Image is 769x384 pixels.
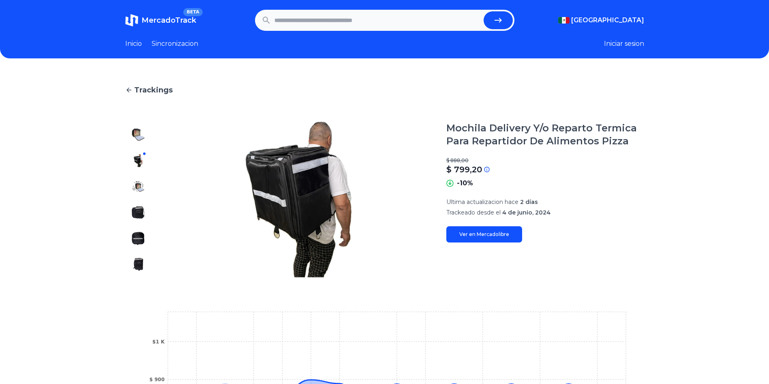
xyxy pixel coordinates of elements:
img: Mochila Delivery Y/o Reparto Termica Para Repartidor De Alimentos Pizza [132,232,145,245]
span: 4 de junio, 2024 [502,209,551,216]
span: Ultima actualizacion hace [446,198,518,206]
img: Mochila Delivery Y/o Reparto Termica Para Repartidor De Alimentos Pizza [167,122,430,277]
button: [GEOGRAPHIC_DATA] [558,15,644,25]
span: MercadoTrack [141,16,196,25]
h1: Mochila Delivery Y/o Reparto Termica Para Repartidor De Alimentos Pizza [446,122,644,148]
span: Trackings [134,84,173,96]
a: Trackings [125,84,644,96]
tspan: $ 900 [149,377,165,382]
img: Mochila Delivery Y/o Reparto Termica Para Repartidor De Alimentos Pizza [132,180,145,193]
img: Mochila Delivery Y/o Reparto Termica Para Repartidor De Alimentos Pizza [132,258,145,271]
img: Mochila Delivery Y/o Reparto Termica Para Repartidor De Alimentos Pizza [132,206,145,219]
img: Mexico [558,17,570,24]
a: Sincronizacion [152,39,198,49]
span: BETA [183,8,202,16]
tspan: $1 K [152,339,165,345]
p: $ 799,20 [446,164,482,175]
span: Trackeado desde el [446,209,501,216]
a: Inicio [125,39,142,49]
p: -10% [457,178,473,188]
img: Mochila Delivery Y/o Reparto Termica Para Repartidor De Alimentos Pizza [132,128,145,141]
a: MercadoTrackBETA [125,14,196,27]
img: Mochila Delivery Y/o Reparto Termica Para Repartidor De Alimentos Pizza [132,154,145,167]
span: 2 días [520,198,538,206]
a: Ver en Mercadolibre [446,226,522,242]
span: [GEOGRAPHIC_DATA] [571,15,644,25]
img: MercadoTrack [125,14,138,27]
p: $ 888,00 [446,157,644,164]
button: Iniciar sesion [604,39,644,49]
